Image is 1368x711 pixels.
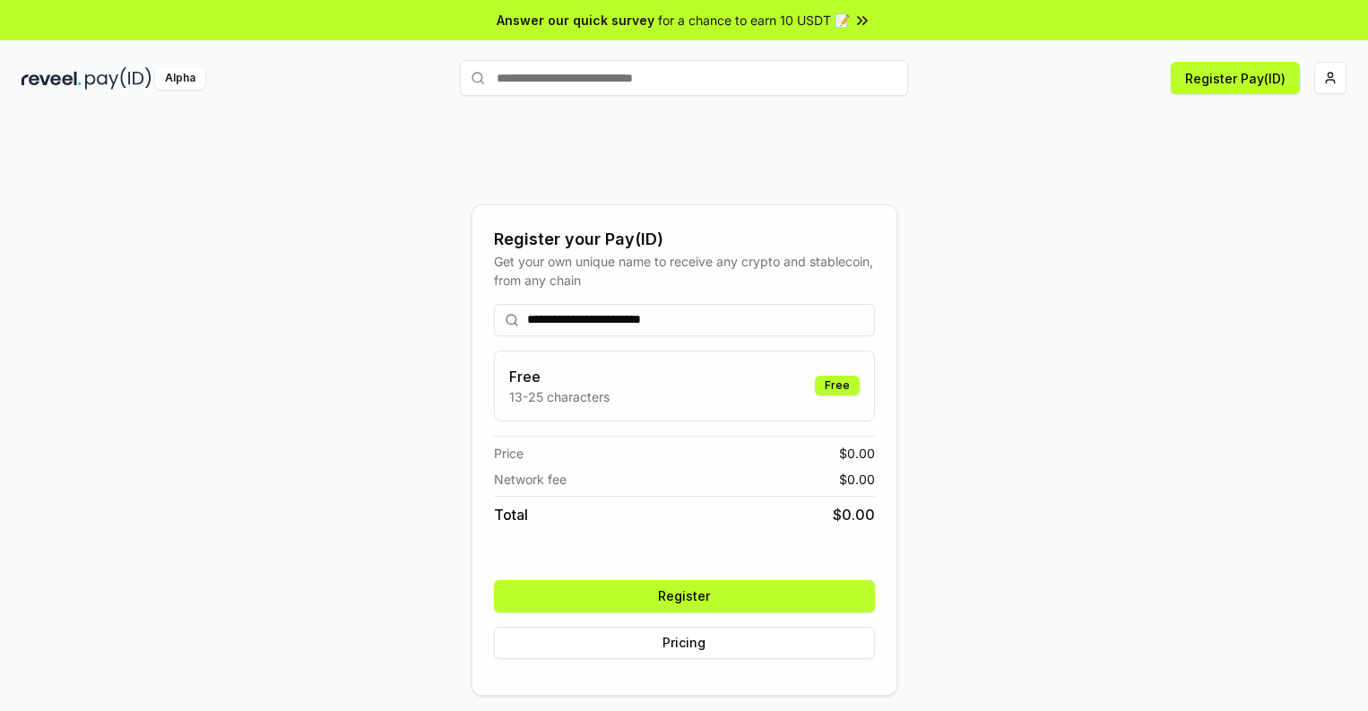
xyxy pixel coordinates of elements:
[494,444,524,463] span: Price
[509,387,610,406] p: 13-25 characters
[839,444,875,463] span: $ 0.00
[494,470,567,489] span: Network fee
[833,504,875,525] span: $ 0.00
[494,580,875,612] button: Register
[85,67,152,90] img: pay_id
[494,252,875,290] div: Get your own unique name to receive any crypto and stablecoin, from any chain
[494,627,875,659] button: Pricing
[1171,62,1300,94] button: Register Pay(ID)
[494,504,528,525] span: Total
[509,366,610,387] h3: Free
[155,67,205,90] div: Alpha
[497,11,654,30] span: Answer our quick survey
[839,470,875,489] span: $ 0.00
[658,11,850,30] span: for a chance to earn 10 USDT 📝
[494,227,875,252] div: Register your Pay(ID)
[815,376,860,395] div: Free
[22,67,82,90] img: reveel_dark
